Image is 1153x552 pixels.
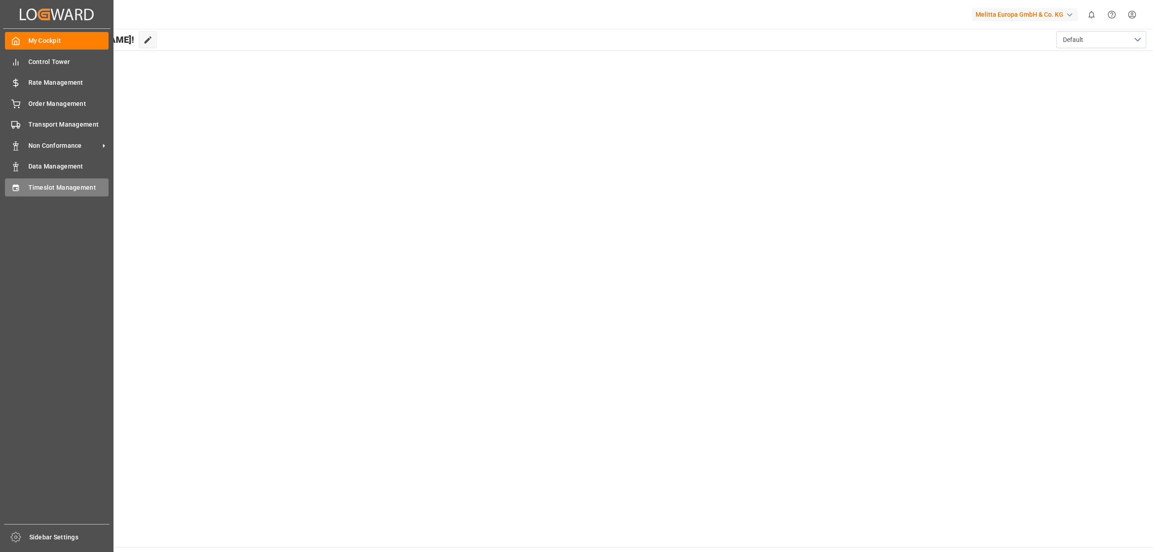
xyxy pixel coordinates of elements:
[28,78,109,87] span: Rate Management
[28,99,109,109] span: Order Management
[1056,31,1146,48] button: open menu
[5,178,109,196] a: Timeslot Management
[28,36,109,46] span: My Cockpit
[29,533,110,542] span: Sidebar Settings
[28,141,100,151] span: Non Conformance
[5,116,109,133] a: Transport Management
[5,95,109,112] a: Order Management
[5,158,109,175] a: Data Management
[5,32,109,50] a: My Cockpit
[1063,35,1083,45] span: Default
[28,183,109,192] span: Timeslot Management
[5,74,109,91] a: Rate Management
[28,57,109,67] span: Control Tower
[28,120,109,129] span: Transport Management
[28,162,109,171] span: Data Management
